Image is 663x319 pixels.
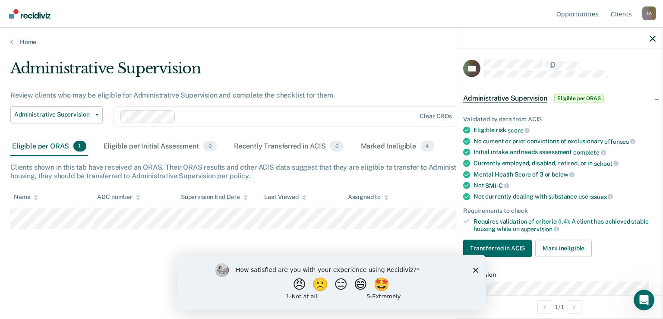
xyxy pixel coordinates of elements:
span: SMI-C [485,182,509,189]
div: Not currently dealing with substance use [474,193,656,200]
div: Initial intake and needs assessment [474,148,656,156]
button: Next Opportunity [568,300,581,314]
div: Requirements to check [463,207,656,215]
span: score [508,126,530,133]
iframe: Intercom live chat [634,290,654,310]
dt: Supervision [463,271,656,278]
span: school [594,160,619,167]
div: Mental Health Score of 3 or [474,171,656,178]
span: Administrative Supervision [14,111,92,118]
span: supervision [521,225,559,232]
div: Name [14,193,38,201]
button: Transferred in ACIS [463,240,532,257]
span: Eligible per ORAS [554,94,604,103]
span: issues [589,193,613,200]
div: Eligible per Initial Assessment [102,137,218,156]
img: Recidiviz [9,9,51,19]
div: No current or prior convictions of exclusionary [474,137,656,145]
a: Home [10,38,653,46]
div: Validated by data from ACIS [463,116,656,123]
div: J A [642,6,656,20]
span: complete [573,149,606,156]
div: Currently employed, disabled, retired, or in [474,159,656,167]
span: 4 [420,141,434,152]
div: Administrative SupervisionEligible per ORAS [456,85,663,112]
span: Administrative Supervision [463,94,547,103]
div: Administrative Supervision [10,60,508,84]
button: Mark ineligible [535,240,592,257]
span: below [552,171,575,178]
span: 1 [73,141,86,152]
div: Assigned to [348,193,388,201]
div: Requires validation of criteria (1.4): A client has achieved stable housing while on [474,218,656,233]
span: 0 [330,141,343,152]
div: Supervision End Date [181,193,248,201]
div: Last Viewed [264,193,306,201]
button: Previous Opportunity [537,300,551,314]
div: Recently Transferred in ACIS [232,137,345,156]
div: Not [474,182,656,190]
button: Profile dropdown button [642,6,656,20]
div: Clear CROs [420,113,452,120]
div: Review clients who may be eligible for Administrative Supervision and complete the checklist for ... [10,91,508,99]
div: ADC number [97,193,140,201]
div: Eligible risk [474,126,656,134]
div: Eligible per ORAS [10,137,88,156]
div: Clients shown in this tab have received an ORAS. Their ORAS results and other ACIS data suggest t... [10,163,653,180]
div: Marked Ineligible [359,137,436,156]
iframe: Survey by Kim from Recidiviz [177,255,486,310]
span: 0 [203,141,217,152]
div: 1 / 1 [456,295,663,318]
span: offenses [604,138,635,145]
